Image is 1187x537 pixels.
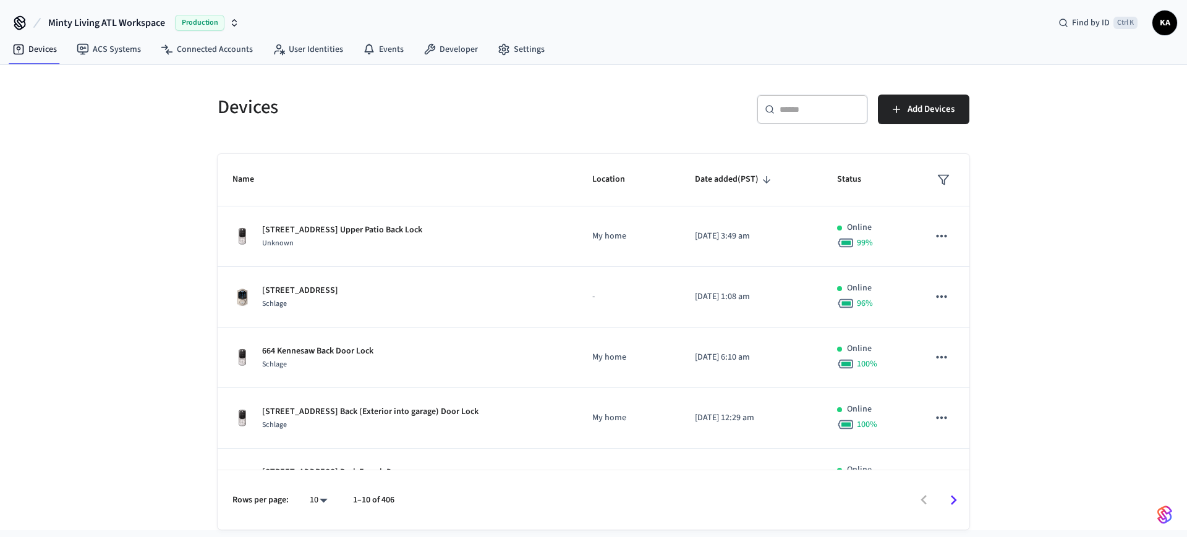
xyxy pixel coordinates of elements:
[1049,12,1147,34] div: Find by IDCtrl K
[939,486,968,515] button: Go to next page
[1152,11,1177,35] button: KA
[1113,17,1138,29] span: Ctrl K
[304,491,333,509] div: 10
[232,170,270,189] span: Name
[218,95,586,120] h5: Devices
[847,342,872,355] p: Online
[175,15,224,31] span: Production
[48,15,165,30] span: Minty Living ATL Workspace
[262,420,287,430] span: Schlage
[847,403,872,416] p: Online
[695,290,808,303] p: [DATE] 1:08 am
[262,238,294,248] span: Unknown
[262,345,373,358] p: 664 Kennesaw Back Door Lock
[232,287,252,307] img: Schlage Sense Smart Deadbolt with Camelot Trim, Front
[857,237,873,249] span: 99 %
[847,221,872,234] p: Online
[857,297,873,310] span: 96 %
[262,359,287,370] span: Schlage
[263,38,353,61] a: User Identities
[878,95,969,124] button: Add Devices
[232,469,252,489] img: Yale Assure Touchscreen Wifi Smart Lock, Satin Nickel, Front
[695,351,808,364] p: [DATE] 6:10 am
[232,227,252,247] img: Yale Assure Touchscreen Wifi Smart Lock, Satin Nickel, Front
[488,38,555,61] a: Settings
[1154,12,1176,34] span: KA
[232,408,252,428] img: Yale Assure Touchscreen Wifi Smart Lock, Satin Nickel, Front
[262,405,479,418] p: [STREET_ADDRESS] Back (Exterior into garage) Door Lock
[232,494,289,507] p: Rows per page:
[353,494,394,507] p: 1–10 of 406
[592,412,665,425] p: My home
[151,38,263,61] a: Connected Accounts
[414,38,488,61] a: Developer
[1072,17,1110,29] span: Find by ID
[847,463,872,476] p: Online
[857,418,877,431] span: 100 %
[592,230,665,243] p: My home
[695,412,808,425] p: [DATE] 12:29 am
[857,358,877,370] span: 100 %
[262,298,287,309] span: Schlage
[592,170,641,189] span: Location
[2,38,67,61] a: Devices
[908,101,955,117] span: Add Devices
[695,170,775,189] span: Date added(PST)
[353,38,414,61] a: Events
[592,290,665,303] p: -
[232,348,252,368] img: Yale Assure Touchscreen Wifi Smart Lock, Satin Nickel, Front
[837,170,877,189] span: Status
[695,230,808,243] p: [DATE] 3:49 am
[262,224,422,237] p: [STREET_ADDRESS] Upper Patio Back Lock
[262,466,405,479] p: [STREET_ADDRESS] Back French Door
[1157,505,1172,525] img: SeamLogoGradient.69752ec5.svg
[847,282,872,295] p: Online
[262,284,338,297] p: [STREET_ADDRESS]
[67,38,151,61] a: ACS Systems
[592,351,665,364] p: My home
